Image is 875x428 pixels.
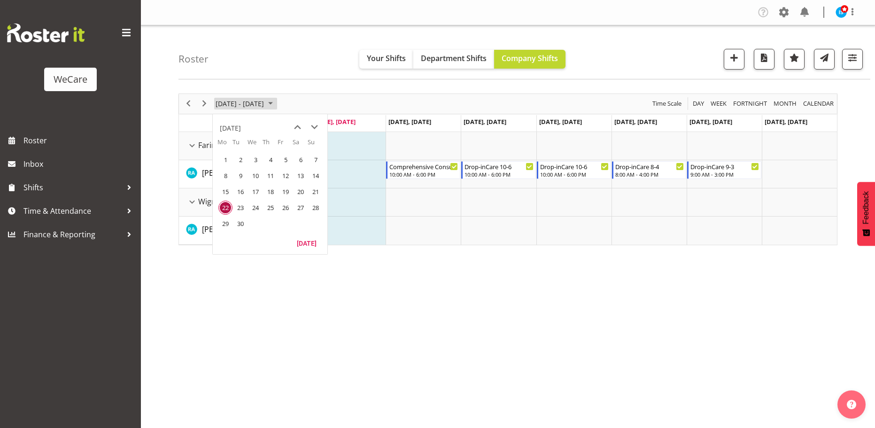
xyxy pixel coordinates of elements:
[263,153,278,167] span: Thursday, September 4, 2025
[248,185,263,199] span: Wednesday, September 17, 2025
[218,201,232,215] span: Monday, September 22, 2025
[248,201,263,215] span: Wednesday, September 24, 2025
[220,119,241,138] div: title
[773,98,798,109] span: Month
[539,117,582,126] span: [DATE], [DATE]
[182,98,195,109] button: Previous
[724,49,744,70] button: Add a new shift
[465,162,533,171] div: Drop-inCare 10-6
[217,200,232,216] td: Monday, September 22, 2025
[862,191,870,224] span: Feedback
[196,94,212,114] div: next period
[218,153,232,167] span: Monday, September 1, 2025
[278,138,293,152] th: Fr
[836,7,847,18] img: isabel-simcox10849.jpg
[279,185,293,199] span: Friday, September 19, 2025
[233,153,248,167] span: Tuesday, September 2, 2025
[540,171,609,178] div: 10:00 AM - 6:00 PM
[198,140,234,151] span: Faringdon
[802,98,835,109] span: calendar
[289,119,306,136] button: previous month
[308,138,323,152] th: Su
[784,49,805,70] button: Highlight an important date within the roster.
[814,49,835,70] button: Send a list of all shifts for the selected filtered period to all rostered employees.
[218,217,232,231] span: Monday, September 29, 2025
[202,224,260,235] a: [PERSON_NAME]
[218,185,232,199] span: Monday, September 15, 2025
[248,169,263,183] span: Wednesday, September 10, 2025
[615,171,684,178] div: 8:00 AM - 4:00 PM
[389,162,458,171] div: Comprehensive Consult 10-6
[279,169,293,183] span: Friday, September 12, 2025
[263,169,278,183] span: Thursday, September 11, 2025
[202,224,260,234] span: [PERSON_NAME]
[857,182,875,246] button: Feedback - Show survey
[612,161,686,179] div: Rachna Anderson"s event - Drop-inCare 8-4 Begin From Friday, September 26, 2025 at 8:00:00 AM GMT...
[465,171,533,178] div: 10:00 AM - 6:00 PM
[842,49,863,70] button: Filter Shifts
[198,98,211,109] button: Next
[294,153,308,167] span: Saturday, September 6, 2025
[615,162,684,171] div: Drop-inCare 8-4
[279,153,293,167] span: Friday, September 5, 2025
[765,117,807,126] span: [DATE], [DATE]
[309,153,323,167] span: Sunday, September 7, 2025
[178,54,209,64] h4: Roster
[293,138,308,152] th: Sa
[540,162,609,171] div: Drop-inCare 10-6
[651,98,683,109] button: Time Scale
[309,169,323,183] span: Sunday, September 14, 2025
[690,162,759,171] div: Drop-inCare 9-3
[359,50,413,69] button: Your Shifts
[309,201,323,215] span: Sunday, September 28, 2025
[179,160,310,188] td: Rachna Anderson resource
[215,98,265,109] span: [DATE] - [DATE]
[202,168,260,178] span: [PERSON_NAME]
[217,138,232,152] th: Mo
[279,201,293,215] span: Friday, September 26, 2025
[689,117,732,126] span: [DATE], [DATE]
[179,188,310,217] td: Wigram resource
[389,171,458,178] div: 10:00 AM - 6:00 PM
[263,201,278,215] span: Thursday, September 25, 2025
[294,185,308,199] span: Saturday, September 20, 2025
[692,98,705,109] span: Day
[310,132,837,245] table: Timeline Week of September 22, 2025
[214,98,277,109] button: September 2025
[294,201,308,215] span: Saturday, September 27, 2025
[291,236,323,249] button: Today
[232,138,248,152] th: Tu
[294,169,308,183] span: Saturday, September 13, 2025
[537,161,611,179] div: Rachna Anderson"s event - Drop-inCare 10-6 Begin From Thursday, September 25, 2025 at 10:00:00 AM...
[732,98,768,109] span: Fortnight
[709,98,728,109] button: Timeline Week
[691,98,706,109] button: Timeline Day
[178,93,837,245] div: Timeline Week of September 22, 2025
[461,161,535,179] div: Rachna Anderson"s event - Drop-inCare 10-6 Begin From Wednesday, September 24, 2025 at 10:00:00 A...
[263,185,278,199] span: Thursday, September 18, 2025
[198,196,226,207] span: Wigram
[690,171,759,178] div: 9:00 AM - 3:00 PM
[754,49,774,70] button: Download a PDF of the roster according to the set date range.
[651,98,682,109] span: Time Scale
[23,227,122,241] span: Finance & Reporting
[494,50,565,69] button: Company Shifts
[23,180,122,195] span: Shifts
[732,98,769,109] button: Fortnight
[233,169,248,183] span: Tuesday, September 9, 2025
[233,201,248,215] span: Tuesday, September 23, 2025
[772,98,798,109] button: Timeline Month
[306,119,323,136] button: next month
[180,94,196,114] div: previous period
[248,153,263,167] span: Wednesday, September 3, 2025
[233,217,248,231] span: Tuesday, September 30, 2025
[248,138,263,152] th: We
[179,132,310,160] td: Faringdon resource
[421,53,487,63] span: Department Shifts
[710,98,728,109] span: Week
[502,53,558,63] span: Company Shifts
[386,161,460,179] div: Rachna Anderson"s event - Comprehensive Consult 10-6 Begin From Tuesday, September 23, 2025 at 10...
[179,217,310,245] td: Rachna Anderson resource
[54,72,87,86] div: WeCare
[367,53,406,63] span: Your Shifts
